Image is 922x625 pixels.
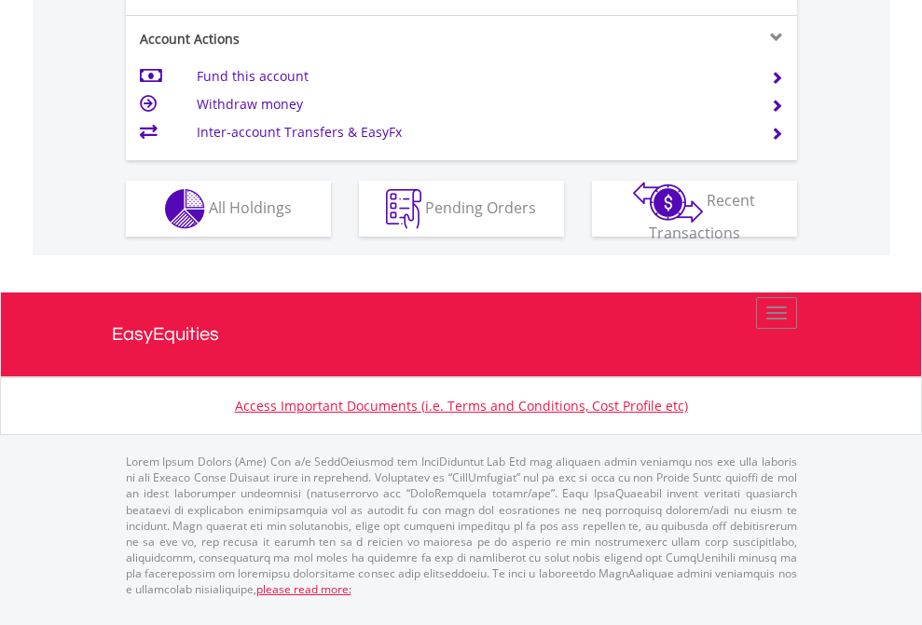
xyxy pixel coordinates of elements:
[425,197,536,217] span: Pending Orders
[592,181,797,237] button: Recent Transactions
[126,181,331,237] button: All Holdings
[197,90,748,118] td: Withdraw money
[165,189,205,229] img: holdings-wht.png
[633,182,703,223] img: transactions-zar-wht.png
[112,292,811,376] a: EasyEquities
[359,181,564,237] button: Pending Orders
[235,397,688,414] a: Access Important Documents (i.e. Terms and Conditions, Cost Profile etc)
[256,581,351,597] a: please read more:
[126,30,461,48] div: Account Actions
[197,62,748,90] td: Fund this account
[209,197,292,217] span: All Holdings
[126,454,797,597] p: Lorem Ipsum Dolors (Ame) Con a/e SeddOeiusmod tem InciDiduntut Lab Etd mag aliquaen admin veniamq...
[386,189,421,229] img: pending_instructions-wht.png
[197,118,748,146] td: Inter-account Transfers & EasyFx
